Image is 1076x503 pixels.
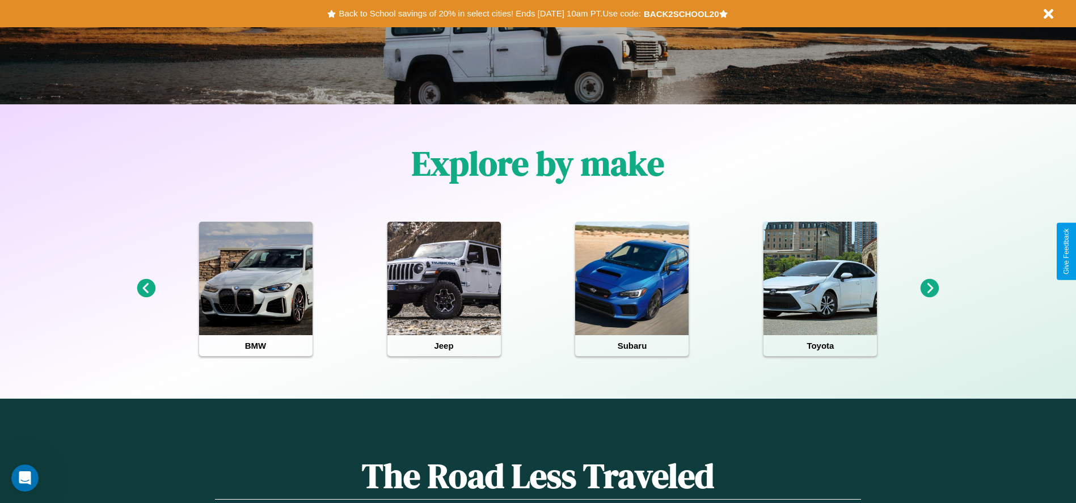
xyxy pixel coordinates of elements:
[763,335,877,356] h4: Toyota
[199,335,313,356] h4: BMW
[1062,229,1070,274] div: Give Feedback
[11,464,39,492] iframe: Intercom live chat
[412,140,664,187] h1: Explore by make
[215,453,860,500] h1: The Road Less Traveled
[336,6,643,22] button: Back to School savings of 20% in select cities! Ends [DATE] 10am PT.Use code:
[387,335,501,356] h4: Jeep
[644,9,719,19] b: BACK2SCHOOL20
[575,335,689,356] h4: Subaru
